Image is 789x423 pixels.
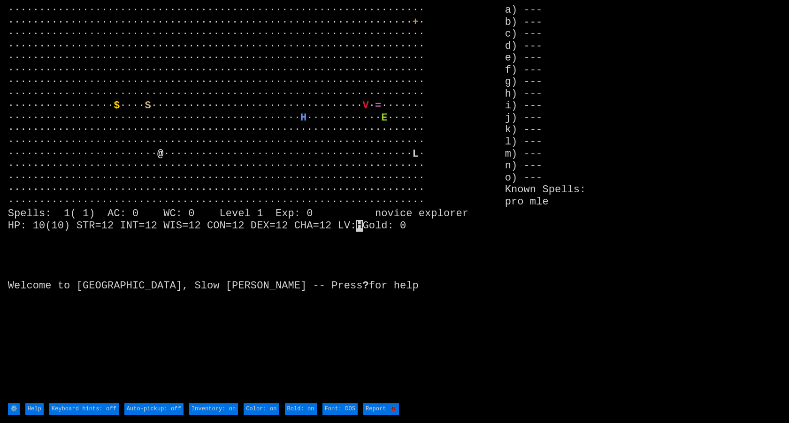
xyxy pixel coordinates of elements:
font: H [300,112,306,124]
input: ⚙️ [8,403,20,415]
input: Bold: on [285,403,317,415]
input: Color: on [244,403,279,415]
mark: H [356,220,362,232]
font: $ [114,100,120,112]
font: V [363,100,369,112]
input: Help [25,403,44,415]
font: S [145,100,151,112]
font: @ [157,148,163,160]
input: Report 🐞 [363,403,399,415]
font: = [375,100,381,112]
b: ? [363,280,369,292]
font: E [381,112,387,124]
input: Auto-pickup: off [124,403,184,415]
font: L [413,148,419,160]
input: Keyboard hints: off [49,403,119,415]
larn: ··································································· ·····························... [8,4,505,402]
font: + [413,16,419,28]
stats: a) --- b) --- c) --- d) --- e) --- f) --- g) --- h) --- i) --- j) --- k) --- l) --- m) --- n) ---... [505,4,781,402]
input: Inventory: on [189,403,238,415]
input: Font: DOS [322,403,358,415]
